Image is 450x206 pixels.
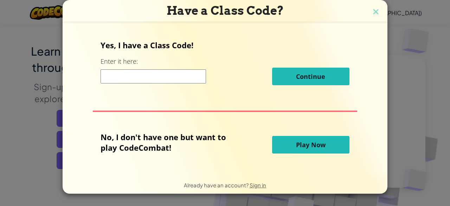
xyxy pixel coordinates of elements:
[272,68,349,85] button: Continue
[101,132,237,153] p: No, I don't have one but want to play CodeCombat!
[250,182,266,188] a: Sign in
[101,57,138,66] label: Enter it here:
[272,136,349,154] button: Play Now
[167,4,284,18] span: Have a Class Code?
[371,7,380,18] img: close icon
[296,141,326,149] span: Play Now
[296,72,325,81] span: Continue
[184,182,250,188] span: Already have an account?
[101,40,349,50] p: Yes, I have a Class Code!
